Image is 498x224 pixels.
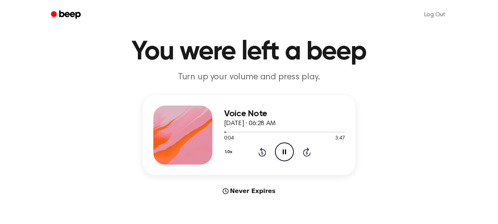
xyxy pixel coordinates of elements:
[224,146,235,158] button: 1.0x
[60,39,438,65] h1: You were left a beep
[108,71,391,83] p: Turn up your volume and press play.
[224,120,276,127] span: [DATE] · 06:28 AM
[224,135,234,142] span: 0:04
[224,109,345,119] h3: Voice Note
[417,6,453,24] a: Log Out
[335,135,345,142] span: 3:47
[46,8,87,22] a: Beep
[143,187,355,196] div: Never Expires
